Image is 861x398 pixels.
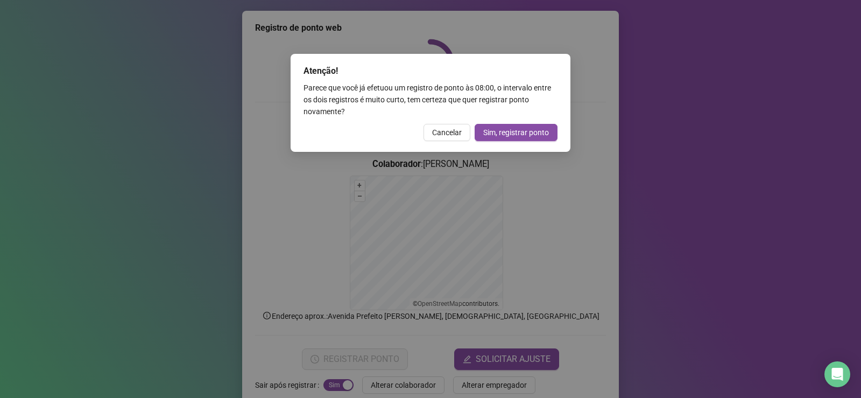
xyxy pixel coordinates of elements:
[475,124,557,141] button: Sim, registrar ponto
[304,65,557,78] div: Atenção!
[483,127,549,138] span: Sim, registrar ponto
[304,82,557,117] div: Parece que você já efetuou um registro de ponto às 08:00 , o intervalo entre os dois registros é ...
[432,127,462,138] span: Cancelar
[424,124,470,141] button: Cancelar
[824,361,850,387] div: Open Intercom Messenger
